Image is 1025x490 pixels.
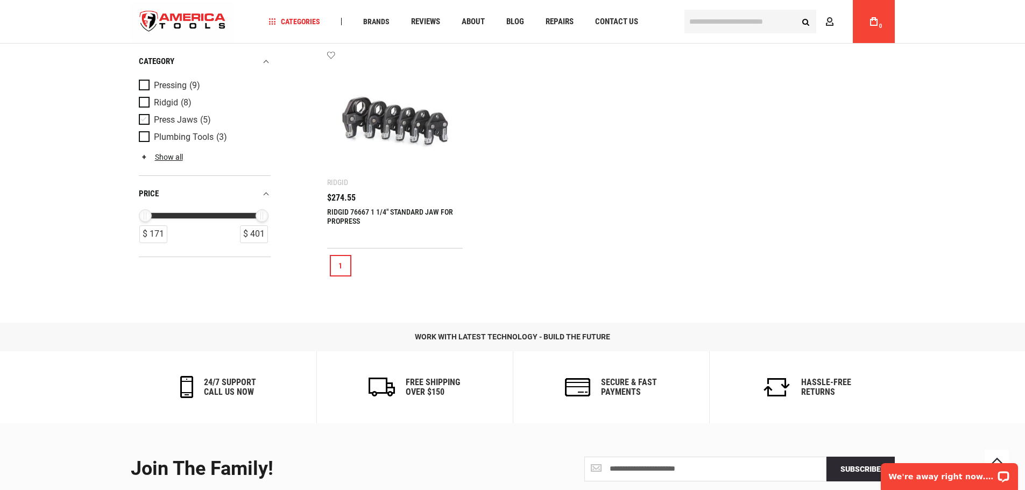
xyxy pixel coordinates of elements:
[131,2,235,42] img: America Tools
[139,80,268,91] a: Pressing (9)
[874,456,1025,490] iframe: LiveChat chat widget
[189,81,200,90] span: (9)
[154,132,214,142] span: Plumbing Tools
[264,15,325,29] a: Categories
[131,458,505,480] div: Join the Family!
[327,178,348,187] div: Ridgid
[796,11,816,32] button: Search
[879,23,882,29] span: 0
[181,98,192,108] span: (8)
[406,378,460,396] h6: Free Shipping Over $150
[506,18,524,26] span: Blog
[139,153,183,161] a: Show all
[462,18,485,26] span: About
[595,18,638,26] span: Contact Us
[590,15,643,29] a: Contact Us
[541,15,578,29] a: Repairs
[154,98,178,108] span: Ridgid
[327,208,453,225] a: RIDGID 76667 1 1/4" STANDARD JAW FOR PROPRESS
[327,194,356,202] span: $274.55
[154,81,187,90] span: Pressing
[139,54,271,69] div: category
[154,115,197,125] span: Press Jaws
[411,18,440,26] span: Reviews
[139,43,271,257] div: Product Filters
[139,225,167,243] div: $ 171
[826,457,895,481] button: Subscribe
[546,18,574,26] span: Repairs
[801,378,851,396] h6: Hassle-Free Returns
[200,116,211,125] span: (5)
[363,18,390,25] span: Brands
[131,2,235,42] a: store logo
[268,18,320,25] span: Categories
[601,378,657,396] h6: secure & fast payments
[330,255,351,276] a: 1
[216,133,227,142] span: (3)
[457,15,490,29] a: About
[139,187,271,201] div: price
[501,15,529,29] a: Blog
[406,15,445,29] a: Reviews
[358,15,394,29] a: Brands
[139,97,268,109] a: Ridgid (8)
[840,465,881,473] span: Subscribe
[139,114,268,126] a: Press Jaws (5)
[139,131,268,143] a: Plumbing Tools (3)
[338,62,453,176] img: RIDGID 76667 1 1/4
[240,225,268,243] div: $ 401
[204,378,256,396] h6: 24/7 support call us now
